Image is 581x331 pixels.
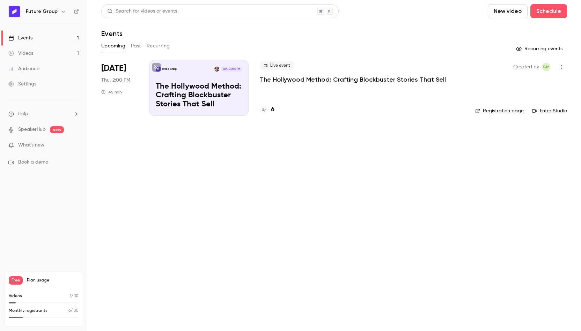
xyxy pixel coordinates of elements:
button: New video [488,4,528,18]
span: Help [18,110,28,118]
a: Enter Studio [532,107,567,114]
div: Search for videos or events [107,8,177,15]
a: The Hollywood Method: Crafting Blockbuster Stories That Sell [260,75,446,84]
h1: Events [101,29,123,38]
a: Registration page [475,107,524,114]
div: Videos [8,50,33,57]
span: [DATE] 2:00 PM [221,67,242,72]
span: Gabi Miller [542,63,550,71]
span: Book a demo [18,159,48,166]
div: Events [8,35,32,42]
span: Free [9,276,23,285]
div: 45 min [101,89,122,95]
a: The Hollywood Method: Crafting Blockbuster Stories That SellFuture GroupLyndon Nicholson[DATE] 2:... [149,60,249,116]
h4: 6 [271,105,274,114]
button: Upcoming [101,40,125,52]
div: Aug 28 Thu, 2:00 PM (Europe/London) [101,60,138,116]
button: Recurring events [513,43,567,54]
span: Plan usage [27,278,79,283]
img: Lyndon Nicholson [214,67,219,72]
span: Thu, 2:00 PM [101,77,130,84]
p: Videos [9,293,22,299]
img: Future Group [9,6,20,17]
p: / 10 [70,293,79,299]
span: Live event [260,61,294,70]
div: Audience [8,65,39,72]
a: 6 [260,105,274,114]
p: The Hollywood Method: Crafting Blockbuster Stories That Sell [156,82,242,109]
div: Settings [8,81,36,88]
a: SpeakerHub [18,126,46,133]
button: Recurring [147,40,170,52]
span: 1 [70,294,71,298]
span: new [50,126,64,133]
span: 6 [68,309,71,313]
h6: Future Group [26,8,58,15]
span: GM [543,63,550,71]
p: Future Group [162,67,177,71]
p: / 30 [68,308,79,314]
span: What's new [18,142,44,149]
span: Created by [513,63,539,71]
li: help-dropdown-opener [8,110,79,118]
p: Monthly registrants [9,308,47,314]
button: Schedule [530,4,567,18]
button: Past [131,40,141,52]
span: [DATE] [101,63,126,74]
